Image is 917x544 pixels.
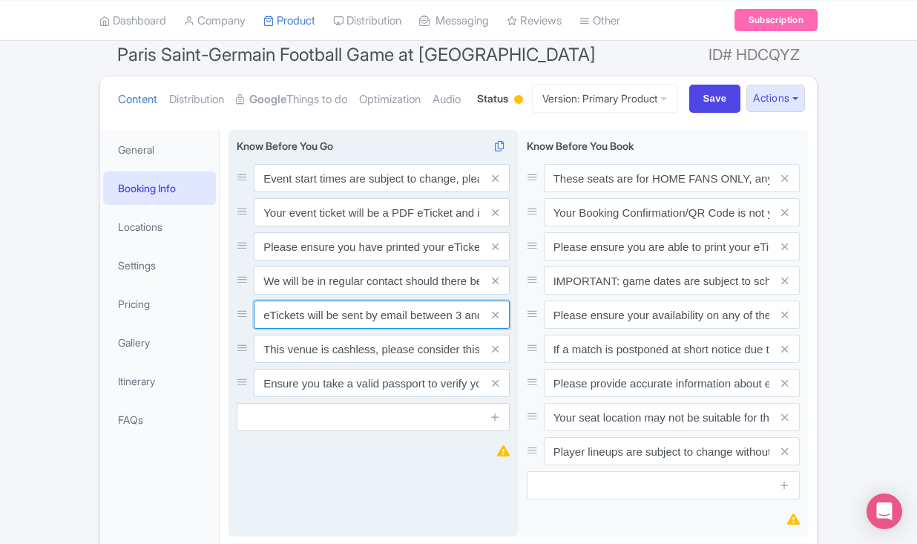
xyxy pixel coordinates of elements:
a: Content [118,76,157,123]
div: Building [511,89,526,112]
a: Optimization [359,76,421,123]
span: Know Before You Book [527,140,634,152]
a: Gallery [103,326,216,359]
a: Version: Primary Product [532,84,677,113]
a: Booking Info [103,171,216,205]
a: Audio [433,76,461,123]
a: General [103,133,216,166]
a: FAQs [103,403,216,436]
a: Distribution [169,76,224,123]
a: Itinerary [103,364,216,398]
span: Status [477,91,508,106]
a: GoogleThings to do [236,76,347,123]
a: Subscription [734,9,818,31]
input: Save [689,85,741,113]
a: Locations [103,210,216,243]
div: Open Intercom Messenger [867,494,902,529]
a: Pricing [103,287,216,321]
span: ID# HDCQYZ [709,40,800,70]
button: Actions [746,85,805,112]
strong: Google [249,91,286,108]
span: Paris Saint-Germain Football Game at [GEOGRAPHIC_DATA] [117,44,596,65]
span: Know Before You Go [237,140,333,152]
a: Settings [103,249,216,282]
